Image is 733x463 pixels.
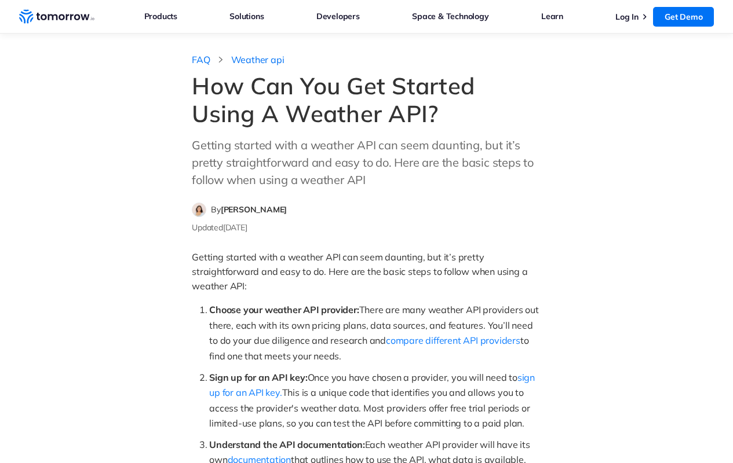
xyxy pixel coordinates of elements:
[192,54,210,66] a: FAQ
[211,204,287,215] span: By
[653,7,714,27] a: Get Demo
[192,203,206,216] img: Ruth Favela writer profile photo
[209,439,364,450] span: Understand the API documentation:
[316,9,360,24] a: Developers
[541,9,563,24] a: Learn
[19,8,94,25] a: Home link
[144,9,177,24] a: Products
[192,251,530,292] span: Getting started with a weather API can seem daunting, but it’s pretty straightforward and easy to...
[192,222,247,233] span: Updated [DATE]
[209,387,532,429] span: This is a unique code that identifies you and allows you to access the provider's weather data. M...
[308,372,517,383] span: Once you have chosen a provider, you will need to
[229,9,264,24] a: Solutions
[209,304,541,346] span: There are many weather API providers out there, each with its own pricing plans, data sources, an...
[221,204,287,215] span: [PERSON_NAME]
[615,12,639,22] a: Log In
[209,372,307,383] span: Sign up for an API key:
[192,51,541,66] nav: breadcrumb
[386,335,520,346] a: compare different API providers
[209,304,359,315] span: Choose your weather API provider:
[192,137,541,189] p: Getting started with a weather API can seem daunting, but it’s pretty straightforward and easy to...
[192,72,541,127] h1: How Can You Get Started Using A Weather API?
[412,9,488,24] a: Space & Technology
[231,54,285,66] a: Weather api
